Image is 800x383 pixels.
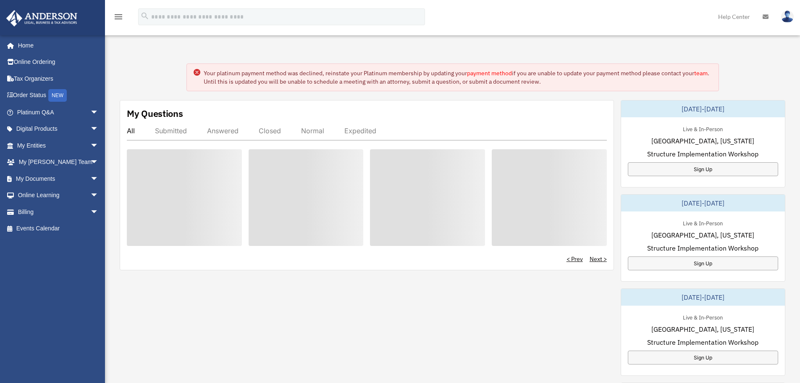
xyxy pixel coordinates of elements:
a: Sign Up [628,162,778,176]
a: Events Calendar [6,220,111,237]
a: Sign Up [628,256,778,270]
div: All [127,127,135,135]
div: Live & In-Person [676,124,729,133]
a: payment method [467,69,512,77]
span: Structure Implementation Workshop [647,149,758,159]
div: [DATE]-[DATE] [621,100,785,117]
a: Billingarrow_drop_down [6,203,111,220]
i: menu [113,12,123,22]
a: Next > [590,255,607,263]
div: Closed [259,127,281,135]
span: arrow_drop_down [90,104,107,121]
a: Online Ordering [6,54,111,71]
a: Tax Organizers [6,70,111,87]
div: Live & In-Person [676,218,729,227]
span: arrow_drop_down [90,154,107,171]
div: NEW [48,89,67,102]
a: team [694,69,708,77]
a: menu [113,15,123,22]
a: My Documentsarrow_drop_down [6,170,111,187]
a: Order StatusNEW [6,87,111,104]
a: Digital Productsarrow_drop_down [6,121,111,137]
img: Anderson Advisors Platinum Portal [4,10,80,26]
span: arrow_drop_down [90,137,107,154]
span: [GEOGRAPHIC_DATA], [US_STATE] [651,324,754,334]
div: Submitted [155,127,187,135]
span: Structure Implementation Workshop [647,243,758,253]
span: [GEOGRAPHIC_DATA], [US_STATE] [651,230,754,240]
div: Normal [301,127,324,135]
img: User Pic [781,11,794,23]
span: arrow_drop_down [90,170,107,188]
div: Your platinum payment method was declined, reinstate your Platinum membership by updating your if... [204,69,712,86]
div: [DATE]-[DATE] [621,289,785,306]
a: Sign Up [628,351,778,365]
a: Home [6,37,107,54]
span: arrow_drop_down [90,187,107,204]
div: Expedited [344,127,376,135]
div: Live & In-Person [676,312,729,321]
i: search [140,11,150,21]
a: Platinum Q&Aarrow_drop_down [6,104,111,121]
span: [GEOGRAPHIC_DATA], [US_STATE] [651,136,754,146]
span: arrow_drop_down [90,121,107,138]
span: Structure Implementation Workshop [647,337,758,347]
a: My [PERSON_NAME] Teamarrow_drop_down [6,154,111,171]
div: My Questions [127,107,183,120]
a: < Prev [567,255,583,263]
a: My Entitiesarrow_drop_down [6,137,111,154]
a: Online Learningarrow_drop_down [6,187,111,204]
span: arrow_drop_down [90,203,107,221]
div: [DATE]-[DATE] [621,195,785,211]
div: Answered [207,127,239,135]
